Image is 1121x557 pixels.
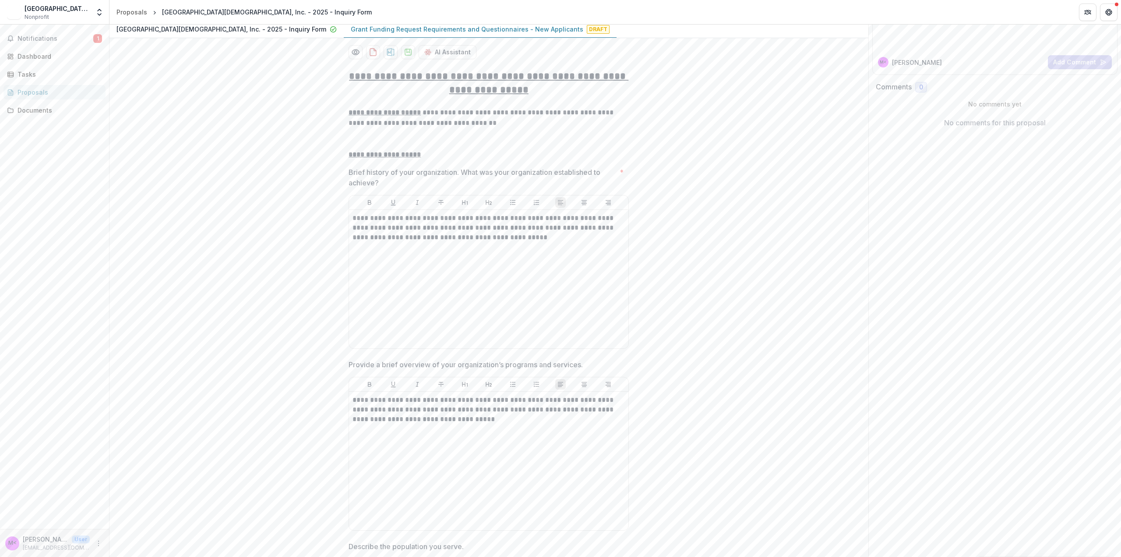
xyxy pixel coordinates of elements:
[460,197,470,208] button: Heading 1
[555,197,566,208] button: Align Left
[587,25,610,34] span: Draft
[366,45,380,59] button: download-proposal
[892,58,942,67] p: [PERSON_NAME]
[113,6,375,18] nav: breadcrumb
[18,35,93,43] span: Notifications
[23,544,90,552] p: [EMAIL_ADDRESS][DOMAIN_NAME]
[1100,4,1117,21] button: Get Help
[483,379,494,390] button: Heading 2
[349,541,464,552] p: Describe the population you serve.
[876,99,1114,109] p: No comments yet
[18,70,99,79] div: Tasks
[113,6,151,18] a: Proposals
[384,45,398,59] button: download-proposal
[508,379,518,390] button: Bullet List
[93,34,102,43] span: 1
[436,379,446,390] button: Strike
[412,197,423,208] button: Italicize
[364,197,375,208] button: Bold
[25,4,90,13] div: [GEOGRAPHIC_DATA][DEMOGRAPHIC_DATA], Inc.
[579,197,589,208] button: Align Center
[18,52,99,61] div: Dashboard
[4,49,106,64] a: Dashboard
[876,83,912,91] h2: Comments
[349,359,583,370] p: Provide a brief overview of your organization’s programs and services.
[4,32,106,46] button: Notifications1
[531,379,542,390] button: Ordered List
[388,197,398,208] button: Underline
[1079,4,1096,21] button: Partners
[162,7,372,17] div: [GEOGRAPHIC_DATA][DEMOGRAPHIC_DATA], Inc. - 2025 - Inquiry Form
[23,535,68,544] p: [PERSON_NAME] <[EMAIL_ADDRESS][DOMAIN_NAME]>
[4,67,106,82] a: Tasks
[508,197,518,208] button: Bullet List
[944,117,1046,128] p: No comments for this proposal
[8,540,17,546] div: Marcus Hunt <mahunt@gmail.com>
[93,538,104,549] button: More
[18,106,99,115] div: Documents
[116,25,326,34] p: [GEOGRAPHIC_DATA][DEMOGRAPHIC_DATA], Inc. - 2025 - Inquiry Form
[18,88,99,97] div: Proposals
[460,379,470,390] button: Heading 1
[1048,55,1112,69] button: Add Comment
[436,197,446,208] button: Strike
[116,7,147,17] div: Proposals
[603,379,613,390] button: Align Right
[603,197,613,208] button: Align Right
[349,167,616,188] p: Brief history of your organization. What was your organization established to achieve?
[579,379,589,390] button: Align Center
[388,379,398,390] button: Underline
[72,536,90,543] p: User
[7,5,21,19] img: Reedy Branch Baptist Church, Inc.
[531,197,542,208] button: Ordered List
[364,379,375,390] button: Bold
[401,45,415,59] button: download-proposal
[349,45,363,59] button: Preview 4a60c9b7-b803-4695-92d9-8e0a6fa71d65-1.pdf
[93,4,106,21] button: Open entity switcher
[880,60,887,64] div: Marcus Hunt <mahunt@gmail.com>
[419,45,476,59] button: AI Assistant
[412,379,423,390] button: Italicize
[4,85,106,99] a: Proposals
[555,379,566,390] button: Align Left
[4,103,106,117] a: Documents
[25,13,49,21] span: Nonprofit
[483,197,494,208] button: Heading 2
[919,84,923,91] span: 0
[351,25,583,34] p: Grant Funding Request Requirements and Questionnaires - New Applicants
